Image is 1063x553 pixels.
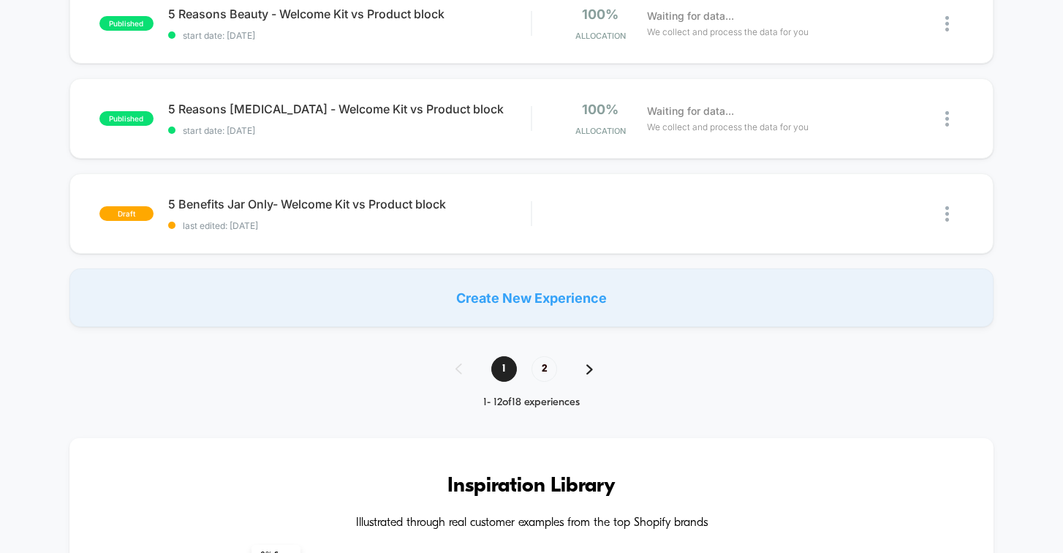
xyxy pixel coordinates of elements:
img: close [945,16,949,31]
span: 5 Benefits Jar Only- Welcome Kit vs Product block [168,197,531,211]
span: start date: [DATE] [168,30,531,41]
div: 1 - 12 of 18 experiences [441,396,622,409]
img: close [945,111,949,127]
span: 100% [582,7,618,22]
span: published [99,111,154,126]
div: Create New Experience [69,268,994,327]
span: 1 [491,356,517,382]
span: Waiting for data... [647,8,734,24]
span: 2 [531,356,557,382]
span: Allocation [575,126,626,136]
span: start date: [DATE] [168,125,531,136]
img: close [945,206,949,222]
span: Waiting for data... [647,103,734,119]
h3: Inspiration Library [113,475,950,498]
span: We collect and process the data for you [647,25,809,39]
span: 100% [582,102,618,117]
span: published [99,16,154,31]
span: last edited: [DATE] [168,220,531,231]
span: Allocation [575,31,626,41]
span: We collect and process the data for you [647,120,809,134]
h4: Illustrated through real customer examples from the top Shopify brands [113,516,950,530]
span: 5 Reasons [MEDICAL_DATA] - Welcome Kit vs Product block [168,102,531,116]
img: pagination forward [586,364,593,375]
span: 5 Reasons Beauty - Welcome Kit vs Product block [168,7,531,21]
span: draft [99,206,154,221]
